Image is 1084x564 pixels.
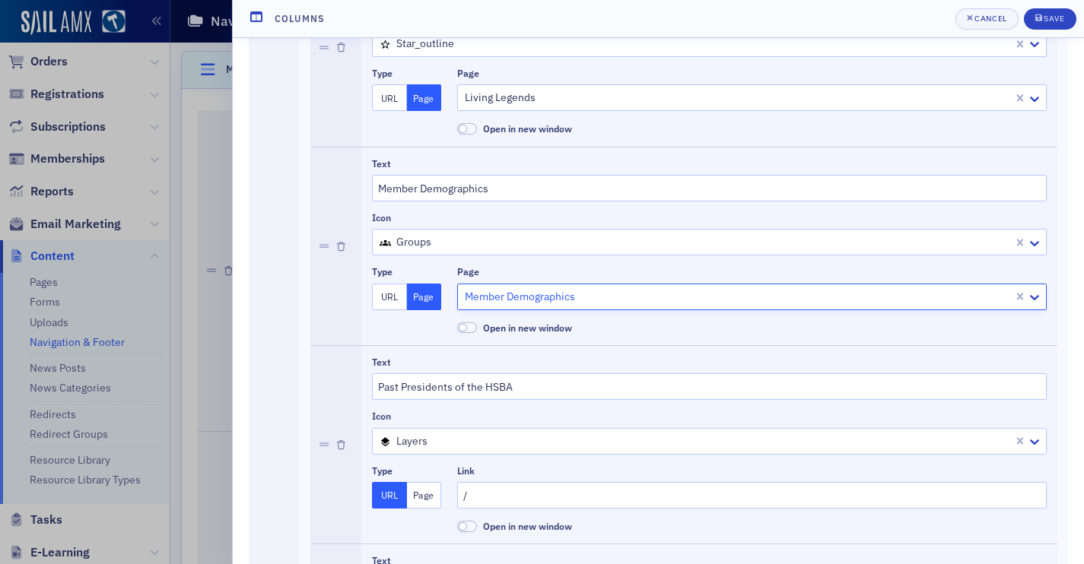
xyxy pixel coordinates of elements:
[372,212,391,223] div: Icon
[457,322,477,334] span: Open in new window
[457,68,479,79] div: Page
[372,410,391,422] div: Icon
[372,356,391,368] div: Text
[457,465,475,477] div: Link
[1044,14,1064,23] div: Save
[1024,8,1076,30] button: Save
[457,123,477,135] span: Open in new window
[407,284,442,310] button: Page
[483,520,572,532] span: Open in new window
[483,122,572,135] span: Open in new window
[372,284,407,310] button: URL
[974,14,1006,23] div: Cancel
[457,266,479,277] div: Page
[275,11,325,25] h4: Columns
[457,521,477,532] span: Open in new window
[407,482,442,509] button: Page
[372,465,393,477] div: Type
[372,482,407,509] button: URL
[483,322,572,334] span: Open in new window
[372,266,393,277] div: Type
[372,158,391,170] div: Text
[372,84,407,111] button: URL
[407,84,442,111] button: Page
[372,68,393,79] div: Type
[955,8,1019,30] button: Cancel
